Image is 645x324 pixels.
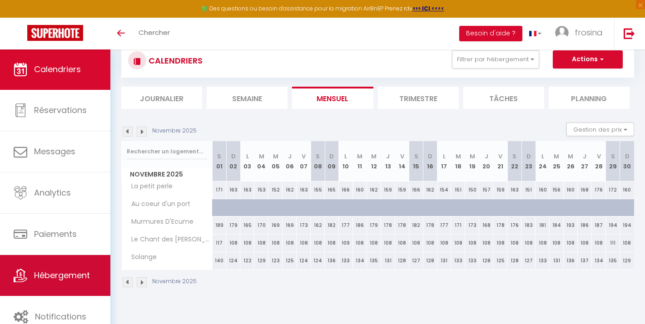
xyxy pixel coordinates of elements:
[268,235,283,251] div: 108
[423,252,437,269] div: 128
[353,217,367,234] div: 186
[283,141,297,182] th: 06
[526,152,531,161] abbr: D
[268,182,283,198] div: 152
[34,187,71,198] span: Analytics
[34,228,77,240] span: Paiements
[283,235,297,251] div: 108
[550,182,564,198] div: 156
[578,252,592,269] div: 137
[246,152,249,161] abbr: L
[34,146,75,157] span: Messages
[409,141,423,182] th: 15
[578,235,592,251] div: 108
[606,182,620,198] div: 172
[624,28,635,39] img: logout
[507,235,521,251] div: 108
[479,252,493,269] div: 128
[541,152,544,161] abbr: L
[123,252,159,262] span: Solange
[592,141,606,182] th: 28
[463,87,544,109] li: Tâches
[566,123,634,136] button: Gestion des prix
[578,182,592,198] div: 168
[479,235,493,251] div: 108
[34,64,81,75] span: Calendriers
[146,50,203,71] h3: CALENDRIERS
[254,141,268,182] th: 04
[606,252,620,269] div: 135
[564,141,578,182] th: 26
[485,152,488,161] abbr: J
[592,235,606,251] div: 108
[240,141,254,182] th: 03
[339,182,353,198] div: 166
[283,182,297,198] div: 162
[465,141,479,182] th: 19
[302,152,306,161] abbr: V
[123,217,196,227] span: Murmures D'Ecume
[409,217,423,234] div: 182
[231,152,236,161] abbr: D
[606,217,620,234] div: 194
[409,182,423,198] div: 166
[152,127,197,135] p: Novembre 2025
[555,26,569,39] img: ...
[152,277,197,286] p: Novembre 2025
[213,182,227,198] div: 171
[412,5,444,12] a: >>> ICI <<<<
[353,182,367,198] div: 160
[578,141,592,182] th: 27
[378,87,459,109] li: Trimestre
[536,217,550,234] div: 181
[240,252,254,269] div: 122
[400,152,404,161] abbr: V
[213,217,227,234] div: 189
[217,152,221,161] abbr: S
[395,252,409,269] div: 128
[597,152,601,161] abbr: V
[213,235,227,251] div: 117
[465,235,479,251] div: 108
[549,87,630,109] li: Planning
[592,217,606,234] div: 187
[423,217,437,234] div: 178
[620,182,634,198] div: 160
[521,252,536,269] div: 127
[121,87,202,109] li: Journalier
[353,141,367,182] th: 11
[606,141,620,182] th: 29
[553,50,623,69] button: Actions
[254,217,268,234] div: 170
[521,217,536,234] div: 183
[283,217,297,234] div: 169
[316,152,320,161] abbr: S
[437,235,451,251] div: 108
[339,217,353,234] div: 177
[254,182,268,198] div: 153
[311,235,325,251] div: 108
[353,235,367,251] div: 108
[536,141,550,182] th: 24
[536,182,550,198] div: 160
[381,182,395,198] div: 159
[550,141,564,182] th: 25
[437,182,451,198] div: 154
[367,235,381,251] div: 108
[122,168,212,181] span: Novembre 2025
[620,217,634,234] div: 194
[493,182,507,198] div: 159
[465,182,479,198] div: 150
[297,252,311,269] div: 124
[339,235,353,251] div: 109
[127,143,207,160] input: Rechercher un logement...
[259,152,264,161] abbr: M
[381,141,395,182] th: 13
[240,182,254,198] div: 163
[226,182,240,198] div: 163
[268,217,283,234] div: 169
[592,252,606,269] div: 134
[288,152,292,161] abbr: J
[493,252,507,269] div: 125
[428,152,432,161] abbr: D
